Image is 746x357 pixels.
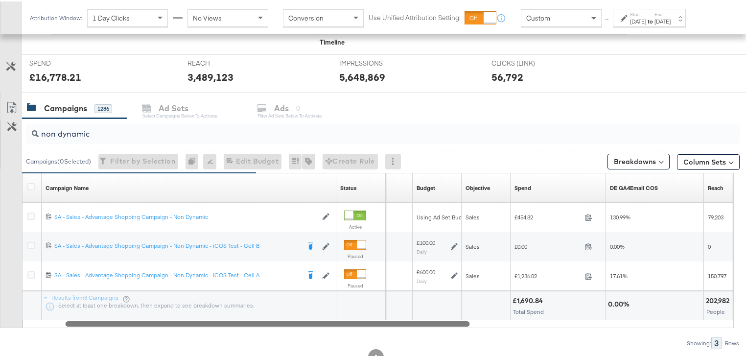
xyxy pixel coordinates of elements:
[514,183,531,190] div: Spend
[610,212,630,219] span: 130.99%
[513,307,544,314] span: Total Spend
[54,240,300,248] div: SA - Sales - Advantage Shopping Campaign - Non Dynamic - iCOS Test - Cell B
[46,183,89,190] div: Campaign Name
[320,36,345,46] div: Timeline
[466,183,490,190] div: Objective
[610,183,658,190] div: DE GA4Email COS
[44,101,87,113] div: Campaigns
[610,271,628,278] span: 17.61%
[186,152,203,168] div: 0
[29,57,103,67] span: SPEND
[54,212,317,219] div: SA - Sales - Advantage Shopping Campaign - Non Dynamic
[654,16,671,24] div: [DATE]
[344,252,366,258] label: Paused
[706,295,732,304] div: 202,982
[46,183,89,190] a: Your campaign name.
[417,238,435,245] div: £100.00
[706,307,725,314] span: People
[54,270,300,280] a: SA - Sales - Advantage Shopping Campaign - Non Dynamic - iCOS Test - Cell A
[54,240,300,250] a: SA - Sales - Advantage Shopping Campaign - Non Dynamic - iCOS Test - Cell B
[608,298,632,308] div: 0.00%
[340,183,357,190] div: Status
[466,183,490,190] a: Your campaign's objective.
[339,57,413,67] span: IMPRESSIONS
[526,12,550,21] span: Custom
[29,13,82,20] div: Attribution Window:
[187,57,261,67] span: REACH
[417,247,427,253] sub: Daily
[417,183,435,190] div: Budget
[514,212,581,219] span: £454.82
[711,335,722,348] div: 3
[607,152,670,168] button: Breakdowns
[708,212,723,219] span: 79,203
[708,183,723,190] a: The number of people your ad was served to.
[417,183,435,190] a: The maximum amount you're willing to spend on your ads, on average each day or over the lifetime ...
[369,12,461,21] label: Use Unified Attribution Setting:
[491,69,523,83] div: 56,792
[514,241,581,249] span: £0.00
[39,119,676,138] input: Search Campaigns by Name, ID or Objective
[630,10,646,16] label: Start:
[686,338,711,345] div: Showing:
[603,17,612,20] span: ↑
[54,270,300,278] div: SA - Sales - Advantage Shopping Campaign - Non Dynamic - iCOS Test - Cell A
[417,267,435,275] div: £600.00
[340,183,357,190] a: Shows the current state of your Ad Campaign.
[491,57,565,67] span: CLICKS (LINK)
[417,212,471,220] div: Using Ad Set Budget
[654,10,671,16] label: End:
[677,153,740,168] button: Column Sets
[29,69,81,83] div: £16,778.21
[344,281,366,287] label: Paused
[339,69,385,83] div: 5,648,869
[630,16,646,24] div: [DATE]
[514,183,531,190] a: The total amount spent to date.
[288,12,324,21] span: Conversion
[417,277,427,283] sub: Daily
[708,183,723,190] div: Reach
[26,156,91,165] div: Campaigns ( 0 Selected)
[708,241,711,249] span: 0
[344,222,366,229] label: Active
[610,241,625,249] span: 0.00%
[187,69,233,83] div: 3,489,123
[466,271,480,278] span: Sales
[514,271,581,278] span: £1,236.02
[93,12,130,21] span: 1 Day Clicks
[193,12,222,21] span: No Views
[54,212,317,220] a: SA - Sales - Advantage Shopping Campaign - Non Dynamic
[610,183,658,190] a: DE NET COS GA4Email
[513,295,546,304] div: £1,690.84
[466,212,480,219] span: Sales
[466,241,480,249] span: Sales
[724,338,740,345] div: Rows
[94,103,112,112] div: 1286
[646,16,654,24] strong: to
[708,271,726,278] span: 150,797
